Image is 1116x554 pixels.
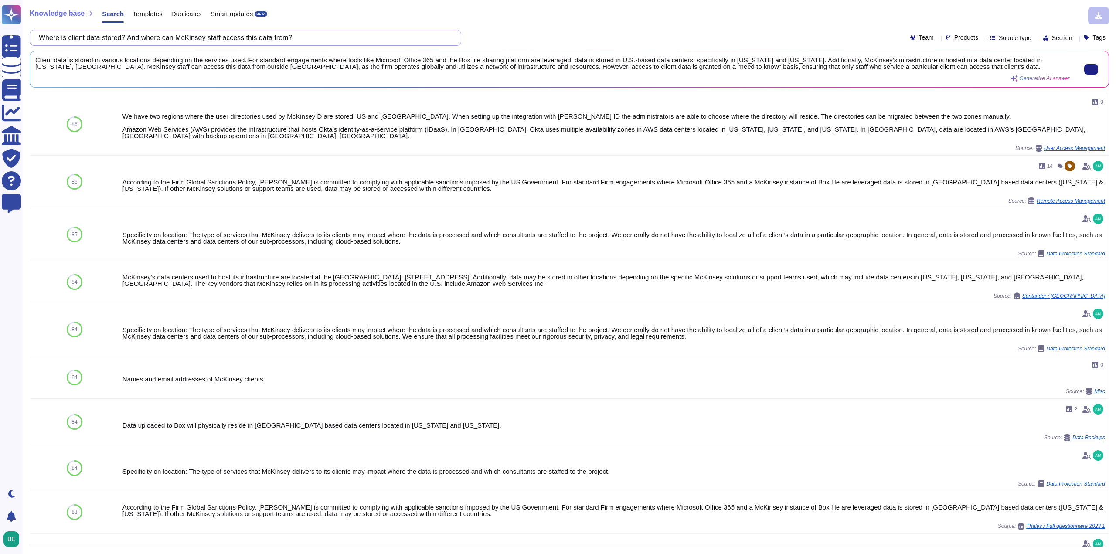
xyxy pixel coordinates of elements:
span: Smart updates [211,10,253,17]
span: 84 [71,279,77,285]
span: Remote Access Management [1037,198,1105,204]
img: user [1093,539,1103,549]
div: Names and email addresses of McKinsey clients. [122,376,1105,382]
div: Specificity on location: The type of services that McKinsey delivers to its clients may impact wh... [122,231,1105,245]
span: 84 [71,419,77,425]
span: Products [954,34,978,41]
div: We have two regions where the user directories used by McKinseyID are stored: US and [GEOGRAPHIC_... [122,113,1105,139]
span: 83 [71,510,77,515]
span: 0 [1100,362,1103,367]
span: Data Backups [1072,435,1105,440]
span: Tags [1092,34,1106,41]
div: Specificity on location: The type of services that McKinsey delivers to its clients may impact wh... [122,326,1105,340]
span: Client data is stored in various locations depending on the services used. For standard engagemen... [35,57,1070,70]
span: Templates [133,10,162,17]
div: Specificity on location: The type of services that McKinsey delivers to its clients may impact wh... [122,468,1105,475]
span: Misc [1094,389,1105,394]
span: Source: [1044,434,1105,441]
span: Thales / Full questionnaire 2023 1 [1026,523,1105,529]
img: user [1093,214,1103,224]
div: McKinsey's data centers used to host its infrastructure are located at the [GEOGRAPHIC_DATA], [ST... [122,274,1105,287]
span: 0 [1100,99,1103,105]
img: user [1093,161,1103,171]
span: Duplicates [171,10,202,17]
span: Source: [1018,250,1105,257]
span: Source: [1018,345,1105,352]
span: Generative AI answer [1020,76,1070,81]
span: Source: [1008,197,1105,204]
img: user [1093,404,1103,415]
span: Team [919,34,934,41]
span: 85 [71,232,77,237]
span: Source: [1015,145,1105,152]
span: 84 [71,375,77,380]
span: Source: [994,292,1105,299]
div: According to the Firm Global Sanctions Policy, [PERSON_NAME] is committed to complying with appli... [122,179,1105,192]
div: Data uploaded to Box will physically reside in [GEOGRAPHIC_DATA] based data centers located in [U... [122,422,1105,428]
span: Search [102,10,124,17]
span: 86 [71,122,77,127]
span: User Access Management [1044,146,1105,151]
span: Source: [1018,480,1105,487]
span: Data Protection Standard [1046,346,1105,351]
span: 86 [71,179,77,184]
span: Knowledge base [30,10,85,17]
div: According to the Firm Global Sanctions Policy, [PERSON_NAME] is committed to complying with appli... [122,504,1105,517]
span: 84 [71,466,77,471]
img: user [1093,309,1103,319]
span: Source: [998,523,1105,530]
span: Santander / [GEOGRAPHIC_DATA] [1022,293,1105,299]
span: Section [1052,35,1072,41]
span: Data Protection Standard [1046,251,1105,256]
span: Data Protection Standard [1046,481,1105,486]
span: Source: [1066,388,1105,395]
input: Search a question or template... [34,30,452,45]
img: user [3,531,19,547]
div: BETA [255,11,267,17]
img: user [1093,450,1103,461]
span: 14 [1047,163,1053,169]
button: user [2,530,25,549]
span: 2 [1074,407,1077,412]
span: 84 [71,327,77,332]
span: Source type [999,35,1031,41]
